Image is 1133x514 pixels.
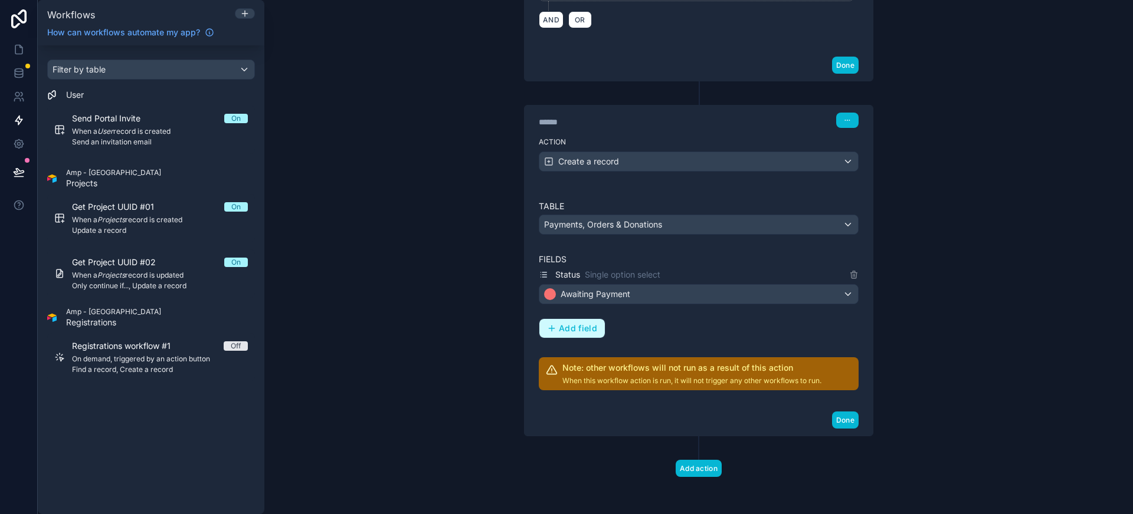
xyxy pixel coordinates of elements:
button: Add field [539,319,605,338]
button: Add action [676,460,722,477]
button: AND [539,11,564,28]
span: OR [572,15,588,24]
span: Status [555,269,580,281]
label: Table [539,200,859,212]
button: Awaiting Payment [539,284,859,304]
span: Workflows [47,9,95,21]
button: Create a record [539,151,859,172]
span: Create a record [558,156,619,167]
h2: Note: other workflows will not run as a result of this action [562,362,821,374]
p: When this workflow action is run, it will not trigger any other workflows to run. [562,376,821,385]
span: How can workflows automate my app? [47,27,200,38]
span: Payments, Orders & Donations [544,219,662,230]
button: Done [832,411,859,429]
button: OR [568,11,592,28]
label: Fields [539,253,859,265]
button: Payments, Orders & Donations [539,215,859,235]
button: Done [832,57,859,74]
span: Awaiting Payment [561,288,630,300]
span: Single option select [585,269,660,281]
span: Add field [559,323,597,334]
button: Add field [539,318,605,338]
a: How can workflows automate my app? [42,27,219,38]
label: Action [539,137,859,147]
